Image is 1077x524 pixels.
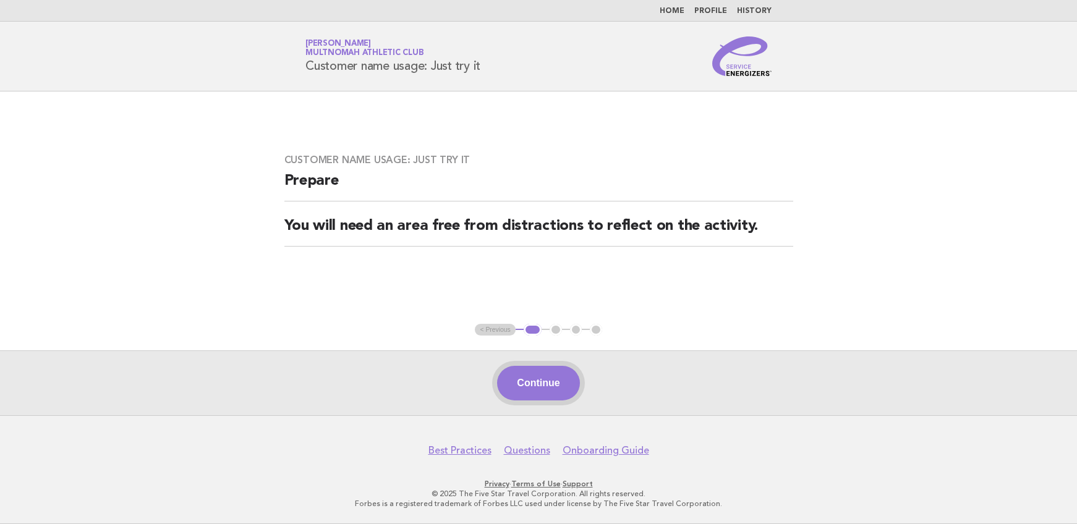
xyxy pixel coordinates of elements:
h1: Customer name usage: Just try it [305,40,480,72]
img: Service Energizers [712,36,772,76]
h2: You will need an area free from distractions to reflect on the activity. [284,216,793,247]
button: Continue [497,366,579,400]
h3: Customer name usage: Just try it [284,154,793,166]
a: History [737,7,772,15]
a: Support [563,480,593,488]
a: Privacy [485,480,509,488]
p: © 2025 The Five Star Travel Corporation. All rights reserved. [160,489,917,499]
a: [PERSON_NAME]Multnomah Athletic Club [305,40,424,57]
a: Best Practices [428,444,492,457]
p: · · [160,479,917,489]
a: Home [660,7,684,15]
a: Profile [694,7,727,15]
button: 1 [524,324,542,336]
h2: Prepare [284,171,793,201]
a: Onboarding Guide [563,444,649,457]
span: Multnomah Athletic Club [305,49,424,57]
a: Questions [504,444,550,457]
a: Terms of Use [511,480,561,488]
p: Forbes is a registered trademark of Forbes LLC used under license by The Five Star Travel Corpora... [160,499,917,509]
